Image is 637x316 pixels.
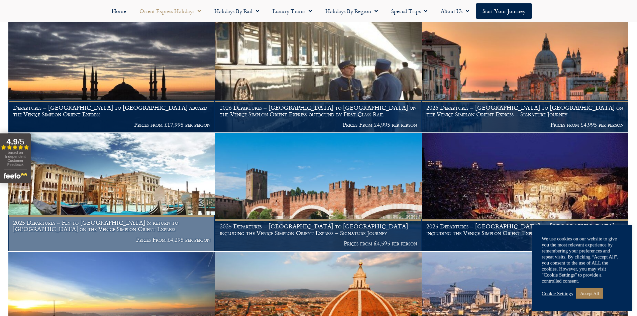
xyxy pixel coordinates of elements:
[266,3,319,19] a: Luxury Trains
[133,3,208,19] a: Orient Express Holidays
[422,133,629,251] a: 2025 Departures – [GEOGRAPHIC_DATA] to [GEOGRAPHIC_DATA] including the Venice Simplon Orient Expr...
[215,133,422,251] a: 2025 Departures – [GEOGRAPHIC_DATA] to [GEOGRAPHIC_DATA] including the Venice Simplon Orient Expr...
[422,14,629,133] a: 2026 Departures – [GEOGRAPHIC_DATA] to [GEOGRAPHIC_DATA] on the Venice Simplon Orient Express – S...
[8,133,215,251] img: venice aboard the Orient Express
[542,236,622,284] div: We use cookies on our website to give you the most relevant experience by remembering your prefer...
[426,121,624,128] p: Prices from £4,995 per person
[476,3,532,19] a: Start your Journey
[13,236,210,243] p: Prices From £4,295 per person
[434,3,476,19] a: About Us
[542,291,573,297] a: Cookie Settings
[426,223,624,236] h1: 2025 Departures – [GEOGRAPHIC_DATA] to [GEOGRAPHIC_DATA] including the Venice Simplon Orient Expr...
[8,14,215,133] a: Departures – [GEOGRAPHIC_DATA] to [GEOGRAPHIC_DATA] aboard the Venice Simplon Orient Express Pric...
[208,3,266,19] a: Holidays by Rail
[426,240,624,247] p: Prices From £4,595 per person
[220,104,417,117] h1: 2026 Departures – [GEOGRAPHIC_DATA] to [GEOGRAPHIC_DATA] on the Venice Simplon Orient Express out...
[220,240,417,247] p: Prices from £4,595 per person
[3,3,634,19] nav: Menu
[422,14,628,132] img: Orient Express Special Venice compressed
[385,3,434,19] a: Special Trips
[8,133,215,251] a: 2025 Departures – Fly to [GEOGRAPHIC_DATA] & return to [GEOGRAPHIC_DATA] on the Venice Simplon Or...
[13,121,210,128] p: Prices from £17,995 per person
[105,3,133,19] a: Home
[576,288,603,299] a: Accept All
[220,223,417,236] h1: 2025 Departures – [GEOGRAPHIC_DATA] to [GEOGRAPHIC_DATA] including the Venice Simplon Orient Expr...
[220,121,417,128] p: Prices From £4,995 per person
[319,3,385,19] a: Holidays by Region
[13,104,210,117] h1: Departures – [GEOGRAPHIC_DATA] to [GEOGRAPHIC_DATA] aboard the Venice Simplon Orient Express
[215,14,422,133] a: 2026 Departures – [GEOGRAPHIC_DATA] to [GEOGRAPHIC_DATA] on the Venice Simplon Orient Express out...
[13,219,210,232] h1: 2025 Departures – Fly to [GEOGRAPHIC_DATA] & return to [GEOGRAPHIC_DATA] on the Venice Simplon Or...
[426,104,624,117] h1: 2026 Departures – [GEOGRAPHIC_DATA] to [GEOGRAPHIC_DATA] on the Venice Simplon Orient Express – S...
